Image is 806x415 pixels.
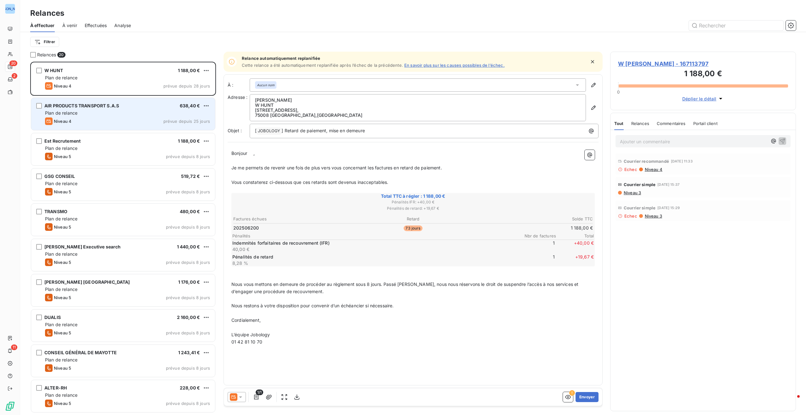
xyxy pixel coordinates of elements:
[30,62,216,415] div: grid
[242,63,403,68] span: Cette relance a été automatiquement replanifiée après l’échec de la précédente.
[54,330,71,335] span: Niveau 5
[45,145,77,151] span: Plan de relance
[624,205,656,210] span: Courrier simple
[255,128,257,133] span: [
[518,233,556,238] span: Nbr de factures
[231,151,247,156] span: Bonjour
[228,82,250,88] label: À :
[228,94,247,100] span: Adresse :
[232,260,516,266] p: 8,28 %
[474,225,593,231] td: 1 188,00 €
[44,350,117,355] span: CONSEIL GÉNÉRAL DE MAYOTTE
[517,254,555,266] span: 1
[163,83,210,88] span: prévue depuis 28 jours
[255,103,581,108] p: W HUNT
[231,332,270,337] span: L’équipe Jobology
[5,4,15,14] div: [PERSON_NAME]
[30,22,55,29] span: À effectuer
[232,246,516,253] p: 40,00 €
[624,159,669,164] span: Courrier recommandé
[624,213,637,219] span: Echec
[166,330,210,335] span: prévue depuis 8 jours
[242,56,505,61] span: Relance automatiquement replanifiée
[54,119,71,124] span: Niveau 4
[166,154,210,159] span: prévue depuis 8 jours
[54,83,71,88] span: Niveau 4
[680,95,726,102] button: Déplier le détail
[44,173,75,179] span: GSG CONSEIL
[404,225,422,231] span: 73 jours
[45,181,77,186] span: Plan de relance
[44,209,67,214] span: TRANSMO
[644,213,662,219] span: Niveau 3
[255,113,581,118] p: 75008 [GEOGRAPHIC_DATA] , [GEOGRAPHIC_DATA]
[689,20,783,31] input: Rechercher
[404,63,505,68] a: En savoir plus sur les causes possibles de l’échec.
[44,244,121,249] span: [PERSON_NAME] Executive search
[178,138,200,144] span: 1 188,00 €
[255,108,581,113] p: [STREET_ADDRESS],
[657,183,679,186] span: [DATE] 15:37
[624,182,656,187] span: Courrier simple
[644,167,662,172] span: Niveau 4
[62,22,77,29] span: À venir
[12,73,17,79] span: 2
[231,339,262,344] span: 01 42 81 10 70
[37,52,56,58] span: Relances
[618,68,788,81] h3: 1 188,00 €
[44,103,119,108] span: AIR PRODUCTS TRANSPORT S.A.S
[281,128,365,133] span: ] Retard de paiement, mise en demeure
[166,260,210,265] span: prévue depuis 8 jours
[232,206,594,211] span: Pénalités de retard : + 19,67 €
[178,279,200,285] span: 1 176,00 €
[9,60,17,66] span: 20
[257,83,275,87] em: Aucun nom
[671,159,693,163] span: [DATE] 11:33
[231,303,394,308] span: Nous restons à votre disposition pour convenir d’un échéancier si nécessaire.
[44,385,67,390] span: ALTER-RH
[618,60,788,68] span: W [PERSON_NAME] - 167113797
[44,138,81,144] span: Est Recrutement
[233,216,353,222] th: Factures échues
[54,189,71,194] span: Niveau 5
[30,37,59,47] button: Filtrer
[54,154,71,159] span: Niveau 5
[255,98,581,103] p: [PERSON_NAME]
[54,260,71,265] span: Niveau 5
[178,68,200,73] span: 1 188,00 €
[45,287,77,292] span: Plan de relance
[178,350,200,355] span: 1 243,41 €
[45,251,77,257] span: Plan de relance
[5,401,15,411] img: Logo LeanPay
[44,315,61,320] span: DUALIS
[114,22,131,29] span: Analyse
[785,394,800,409] iframe: Intercom live chat
[556,240,594,253] span: + 40,00 €
[232,254,516,260] p: Pénalités de retard
[177,315,200,320] span: 2 160,00 €
[45,75,77,80] span: Plan de relance
[576,392,599,402] button: Envoyer
[657,206,680,210] span: [DATE] 15:29
[474,216,593,222] th: Solde TTC
[54,366,71,371] span: Niveau 5
[54,401,71,406] span: Niveau 5
[166,189,210,194] span: prévue depuis 8 jours
[181,173,200,179] span: 519,72 €
[256,389,263,395] span: 1/1
[44,279,130,285] span: [PERSON_NAME] [GEOGRAPHIC_DATA]
[233,225,259,231] span: 202506200
[657,121,686,126] span: Commentaires
[232,193,594,199] span: Total TTC à régler : 1 188,00 €
[556,233,594,238] span: Total
[232,240,516,246] p: Indemnités forfaitaires de recouvrement (IFR)
[85,22,107,29] span: Effectuées
[45,216,77,221] span: Plan de relance
[44,68,63,73] span: W HUNT
[231,281,580,294] span: Nous vous mettons en demeure de procéder au règlement sous 8 jours. Passé [PERSON_NAME], nous nou...
[693,121,718,126] span: Portail client
[232,199,594,205] span: Pénalités IFR : + 40,00 €
[253,151,255,156] span: ,
[54,295,71,300] span: Niveau 5
[682,95,717,102] span: Déplier le détail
